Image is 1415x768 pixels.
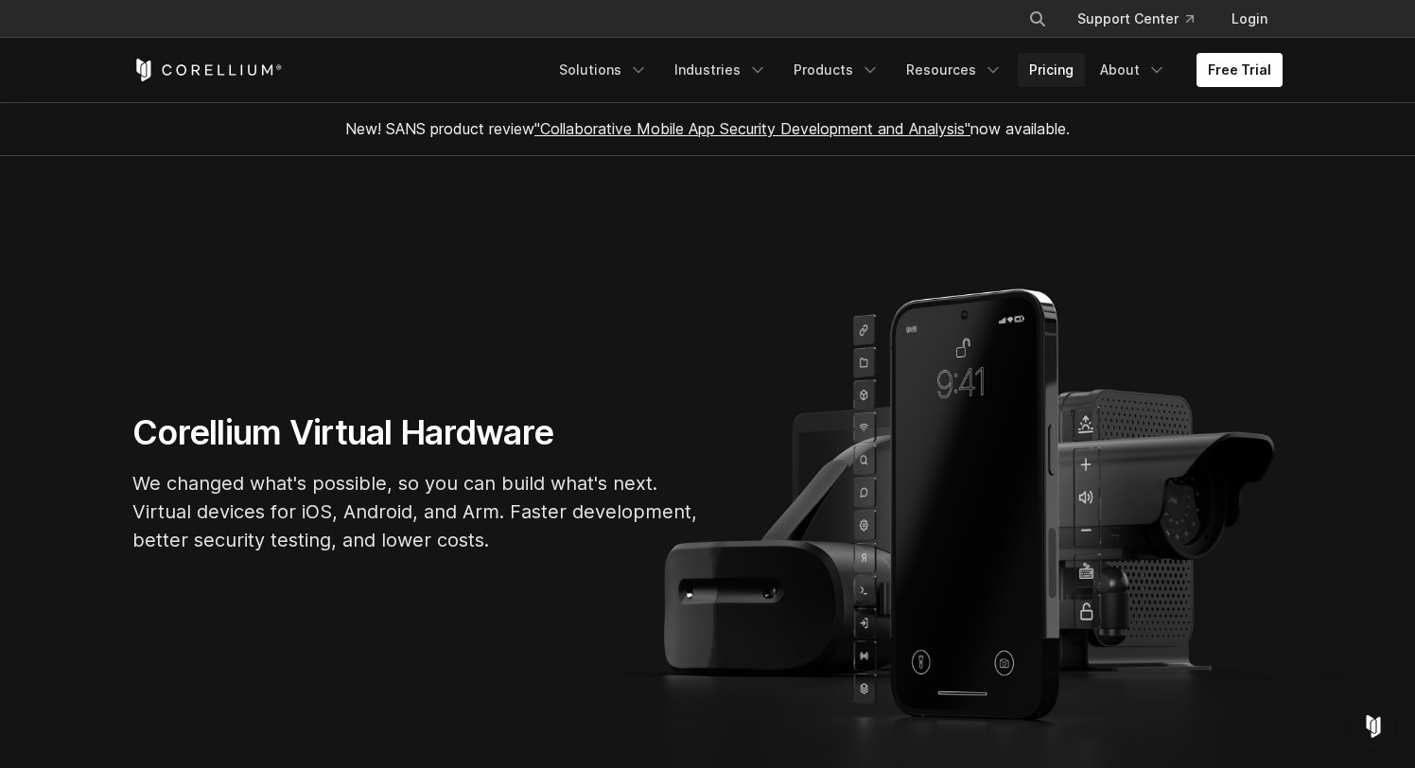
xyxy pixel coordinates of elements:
[1021,2,1055,36] button: Search
[548,53,1283,87] div: Navigation Menu
[534,119,970,138] a: "Collaborative Mobile App Security Development and Analysis"
[663,53,778,87] a: Industries
[548,53,659,87] a: Solutions
[1089,53,1178,87] a: About
[132,469,700,554] p: We changed what's possible, so you can build what's next. Virtual devices for iOS, Android, and A...
[1351,704,1396,749] iframe: Intercom live chat
[345,119,1070,138] span: New! SANS product review now available.
[782,53,891,87] a: Products
[1062,2,1209,36] a: Support Center
[1216,2,1283,36] a: Login
[895,53,1014,87] a: Resources
[132,59,283,81] a: Corellium Home
[1005,2,1283,36] div: Navigation Menu
[132,411,700,454] h1: Corellium Virtual Hardware
[1018,53,1085,87] a: Pricing
[1197,53,1283,87] a: Free Trial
